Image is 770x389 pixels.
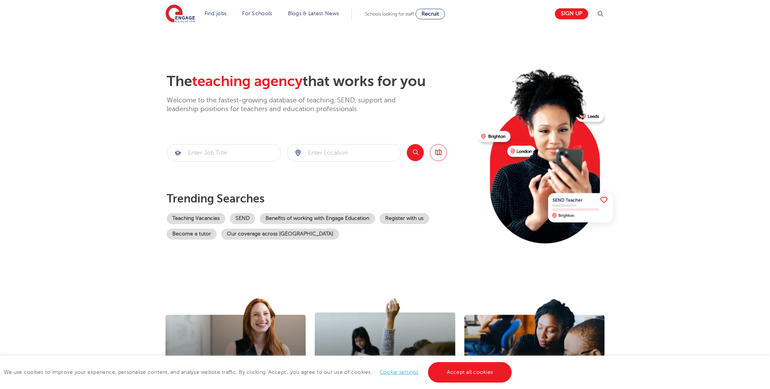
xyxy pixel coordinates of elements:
[380,369,419,375] a: Cookie settings
[230,213,255,224] a: SEND
[167,192,472,205] p: Trending searches
[192,73,303,89] span: teaching agency
[260,213,375,224] a: Benefits of working with Engage Education
[365,11,414,17] span: Schools looking for staff
[205,11,227,16] a: Find jobs
[407,144,424,161] button: Search
[167,229,217,240] a: Become a tutor
[221,229,339,240] a: Our coverage across [GEOGRAPHIC_DATA]
[428,362,512,383] a: Accept all cookies
[167,213,225,224] a: Teaching Vacancies
[167,96,417,114] p: Welcome to the fastest-growing database of teaching, SEND, support and leadership positions for t...
[4,369,514,375] span: We use cookies to improve your experience, personalise content, and analyse website traffic. By c...
[380,213,429,224] a: Register with us
[166,5,195,24] img: Engage Education
[555,8,588,19] a: Sign up
[167,73,472,90] h2: The that works for you
[287,144,401,161] input: Submit
[167,144,281,161] input: Submit
[415,9,445,19] a: Recruit
[242,11,272,16] a: For Schools
[288,11,339,16] a: Blogs & Latest News
[422,11,439,17] span: Recruit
